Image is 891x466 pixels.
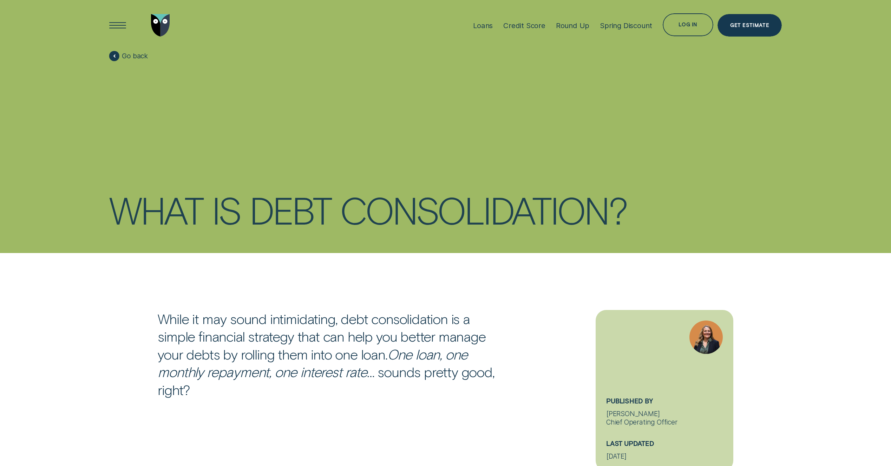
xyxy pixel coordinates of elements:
[663,13,713,36] button: Log in
[151,14,170,37] img: Wisr
[503,21,545,30] div: Credit Score
[109,190,782,226] h1: What is debt consolidation?
[606,452,723,460] div: [DATE]
[340,192,627,227] div: consolidation?
[606,418,723,426] div: Chief Operating Officer
[718,14,782,37] a: Get Estimate
[606,409,723,426] div: [PERSON_NAME]
[473,21,493,30] div: Loans
[556,21,589,30] div: Round Up
[122,52,148,60] span: Go back
[158,310,505,399] p: While it may sound intimidating, debt consolidation is a simple financial strategy that can help ...
[106,14,129,37] button: Open Menu
[600,21,652,30] div: Spring Discount
[606,396,723,409] h5: Published by
[212,192,241,227] div: is
[606,439,723,452] h5: Last Updated
[109,51,148,61] a: Go back
[249,192,331,227] div: debt
[109,192,203,227] div: What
